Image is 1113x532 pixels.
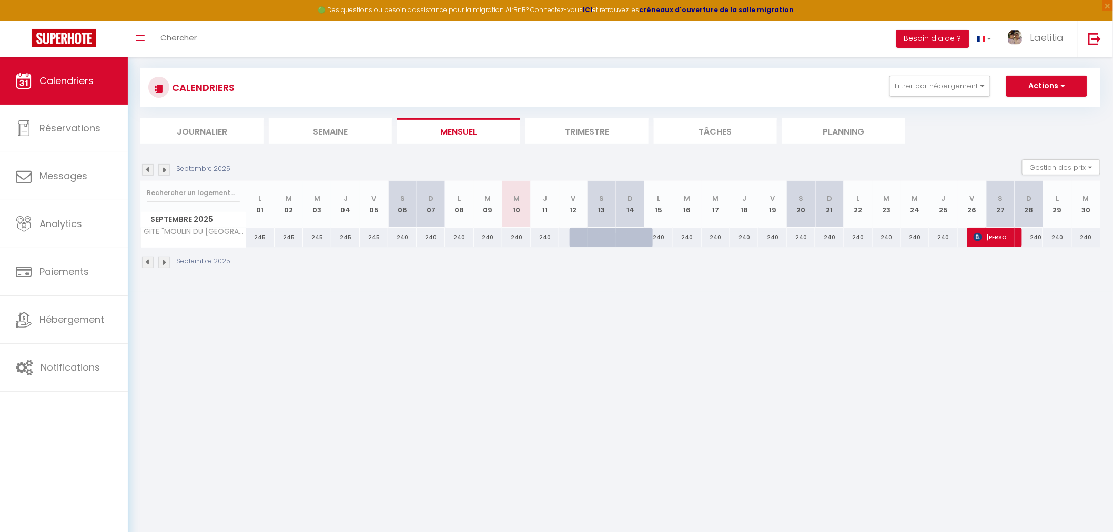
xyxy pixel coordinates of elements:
abbr: M [684,193,691,203]
abbr: M [912,193,918,203]
div: 245 [360,228,388,247]
abbr: J [942,193,946,203]
div: 240 [417,228,445,247]
span: Messages [39,169,87,182]
th: 14 [616,181,644,228]
button: Gestion des prix [1022,159,1100,175]
button: Ouvrir le widget de chat LiveChat [8,4,40,36]
th: 08 [445,181,473,228]
th: 19 [758,181,787,228]
span: [PERSON_NAME] [974,227,1011,247]
th: 18 [730,181,758,228]
th: 26 [958,181,986,228]
li: Tâches [654,118,777,144]
span: Septembre 2025 [141,212,246,227]
a: créneaux d'ouverture de la salle migration [640,5,794,14]
li: Trimestre [525,118,649,144]
th: 20 [787,181,815,228]
li: Mensuel [397,118,520,144]
abbr: D [1026,193,1031,203]
th: 22 [844,181,872,228]
th: 07 [417,181,445,228]
abbr: M [713,193,719,203]
th: 06 [388,181,417,228]
th: 12 [559,181,588,228]
div: 240 [929,228,958,247]
div: 245 [246,228,275,247]
div: 240 [1072,228,1100,247]
abbr: M [1083,193,1089,203]
div: 240 [702,228,730,247]
abbr: V [970,193,975,203]
abbr: S [400,193,405,203]
abbr: D [428,193,433,203]
div: 240 [901,228,929,247]
abbr: M [485,193,491,203]
abbr: M [884,193,890,203]
abbr: L [259,193,262,203]
abbr: V [771,193,775,203]
img: ... [1007,30,1023,45]
abbr: L [1056,193,1059,203]
th: 28 [1015,181,1043,228]
th: 29 [1043,181,1071,228]
abbr: J [543,193,547,203]
span: GITE "MOULIN DU [GEOGRAPHIC_DATA]" [143,228,248,236]
th: 10 [502,181,531,228]
div: 240 [445,228,473,247]
span: Notifications [41,361,100,374]
div: 240 [844,228,872,247]
a: ICI [583,5,593,14]
span: Analytics [39,217,82,230]
a: ... Laetitia [999,21,1077,57]
th: 13 [588,181,616,228]
div: 240 [502,228,531,247]
a: Chercher [153,21,205,57]
li: Semaine [269,118,392,144]
div: 240 [758,228,787,247]
div: 240 [787,228,815,247]
th: 05 [360,181,388,228]
th: 21 [815,181,844,228]
div: 245 [331,228,360,247]
th: 30 [1072,181,1100,228]
h3: CALENDRIERS [169,76,235,99]
div: 240 [673,228,702,247]
th: 15 [644,181,673,228]
th: 04 [331,181,360,228]
div: 240 [1015,228,1043,247]
button: Besoin d'aide ? [896,30,969,48]
p: Septembre 2025 [176,257,230,267]
abbr: D [628,193,633,203]
p: Septembre 2025 [176,164,230,174]
div: 240 [474,228,502,247]
abbr: L [857,193,860,203]
div: 245 [303,228,331,247]
abbr: L [657,193,661,203]
abbr: D [827,193,832,203]
th: 17 [702,181,730,228]
th: 03 [303,181,331,228]
div: 240 [531,228,559,247]
th: 09 [474,181,502,228]
div: 240 [815,228,844,247]
abbr: M [286,193,292,203]
li: Planning [782,118,905,144]
th: 16 [673,181,702,228]
th: 11 [531,181,559,228]
div: 240 [644,228,673,247]
span: Paiements [39,265,89,278]
div: 245 [275,228,303,247]
img: Super Booking [32,29,96,47]
abbr: J [742,193,746,203]
th: 24 [901,181,929,228]
abbr: L [458,193,461,203]
div: 240 [388,228,417,247]
th: 25 [929,181,958,228]
abbr: S [799,193,804,203]
span: Réservations [39,121,100,135]
abbr: J [343,193,348,203]
span: Hébergement [39,313,104,326]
